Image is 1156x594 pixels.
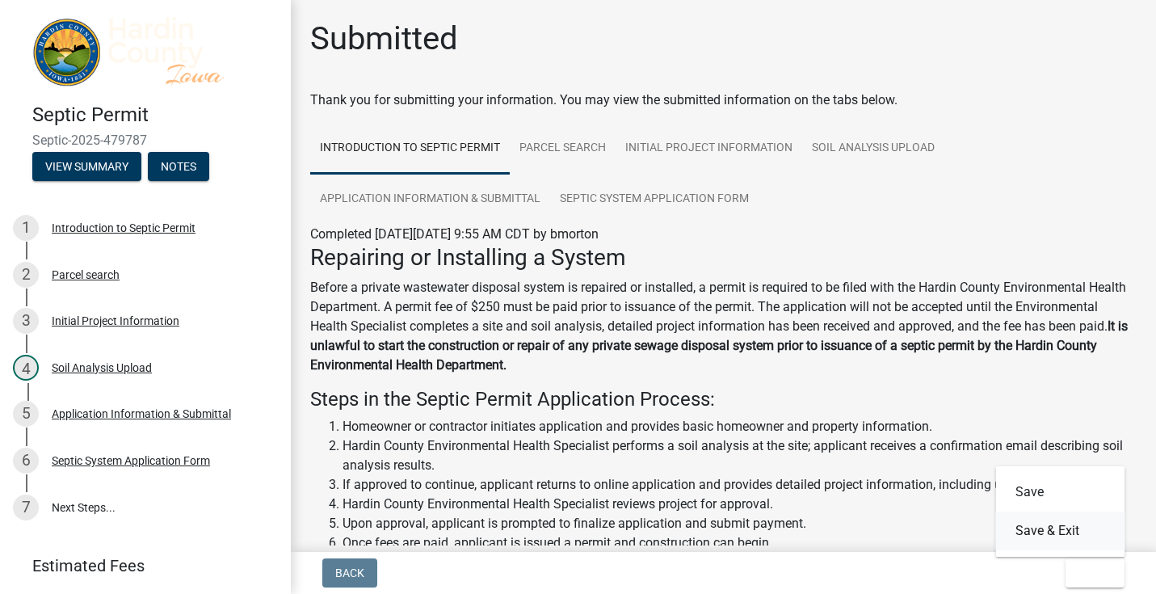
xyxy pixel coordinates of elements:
h4: Septic Permit [32,103,278,127]
wm-modal-confirm: Summary [32,162,141,175]
a: Estimated Fees [13,550,265,582]
span: Back [335,567,364,579]
button: Save [996,473,1125,512]
a: Introduction to Septic Permit [310,123,510,175]
a: Soil Analysis Upload [802,123,944,175]
div: 5 [13,401,39,427]
div: 1 [13,215,39,241]
div: 7 [13,495,39,520]
a: Parcel search [510,123,616,175]
button: Notes [148,152,209,181]
a: Septic System Application Form [550,174,759,225]
a: Initial Project Information [616,123,802,175]
h1: Submitted [310,19,458,58]
li: Once fees are paid, applicant is issued a permit and construction can begin. [343,533,1137,553]
div: Introduction to Septic Permit [52,222,195,234]
li: If approved to continue, applicant returns to online application and provides detailed project in... [343,475,1137,495]
li: Upon approval, applicant is prompted to finalize application and submit payment. [343,514,1137,533]
a: Application Information & Submittal [310,174,550,225]
div: Parcel search [52,269,120,280]
span: Exit [1078,567,1102,579]
button: Back [322,558,377,588]
li: Hardin County Environmental Health Specialist performs a soil analysis at the site; applicant rec... [343,436,1137,475]
button: View Summary [32,152,141,181]
p: Before a private wastewater disposal system is repaired or installed, a permit is required to be ... [310,278,1137,375]
div: 3 [13,308,39,334]
button: Save & Exit [996,512,1125,550]
div: Application Information & Submittal [52,408,231,419]
span: Septic-2025-479787 [32,133,259,148]
strong: It is unlawful to start the construction or repair of any private sewage disposal system prior to... [310,318,1128,373]
img: Hardin County, Iowa [32,17,265,86]
div: 4 [13,355,39,381]
div: 2 [13,262,39,288]
wm-modal-confirm: Notes [148,162,209,175]
li: Hardin County Environmental Health Specialist reviews project for approval. [343,495,1137,514]
li: Homeowner or contractor initiates application and provides basic homeowner and property information. [343,417,1137,436]
div: 6 [13,448,39,474]
div: Soil Analysis Upload [52,362,152,373]
div: Initial Project Information [52,315,179,326]
div: Septic System Application Form [52,455,210,466]
h3: ​Repairing or Installing a System [310,244,1137,272]
span: Completed [DATE][DATE] 9:55 AM CDT by bmorton [310,226,599,242]
div: Exit [996,466,1125,557]
h4: Steps in the Septic Permit Application Process: [310,388,1137,411]
button: Exit [1066,558,1124,588]
div: Thank you for submitting your information. You may view the submitted information on the tabs below. [310,91,1137,110]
